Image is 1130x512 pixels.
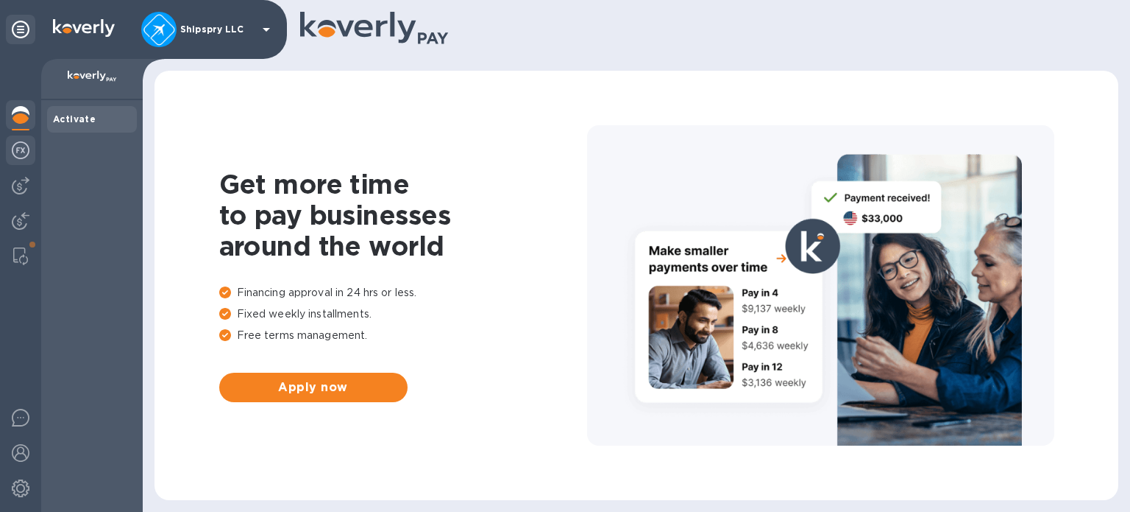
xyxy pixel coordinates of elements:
img: Logo [53,19,115,37]
h1: Get more time to pay businesses around the world [219,169,587,262]
p: Shipspry LLC [180,24,254,35]
p: Fixed weekly installments. [219,306,587,322]
div: Unpin categories [6,15,35,44]
p: Free terms management. [219,328,587,343]
b: Activate [53,113,96,125]
p: Financing approval in 24 hrs or less. [219,285,587,301]
button: Apply now [219,373,408,402]
img: Foreign exchange [12,141,29,159]
span: Apply now [231,379,396,396]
